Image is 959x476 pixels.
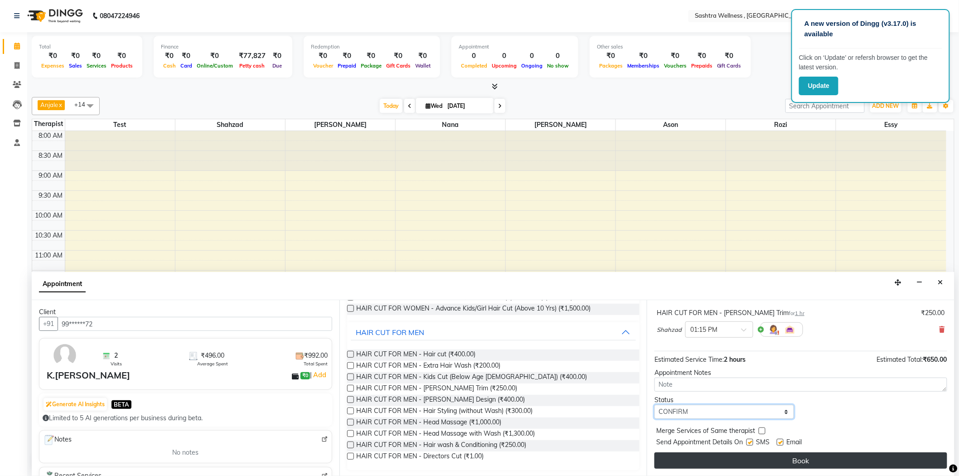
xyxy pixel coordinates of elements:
[34,271,65,280] div: 11:30 AM
[654,368,947,378] div: Appointment Notes
[657,308,804,318] div: HAIR CUT FOR MEN - [PERSON_NAME] Trim
[357,304,591,315] span: HAIR CUT FOR WOMEN - Advance Kids/Girl Hair Cut (Above 10 Yrs) (₹1,500.00)
[413,63,433,69] span: Wallet
[870,100,901,112] button: ADD NEW
[39,63,67,69] span: Expenses
[715,51,744,61] div: ₹0
[357,440,527,452] span: HAIR CUT FOR MEN - Hair wash & Conditioning (₹250.00)
[67,51,84,61] div: ₹0
[654,452,947,469] button: Book
[384,63,413,69] span: Gift Cards
[654,395,794,405] div: Status
[269,51,285,61] div: ₹0
[109,63,135,69] span: Products
[785,99,865,113] input: Search Appointment
[877,355,923,364] span: Estimated Total:
[597,51,625,61] div: ₹0
[357,406,533,418] span: HAIR CUT FOR MEN - Hair Styling (without Wash) (₹300.00)
[32,119,65,129] div: Therapist
[270,63,284,69] span: Due
[396,119,505,131] span: Nana
[872,102,899,109] span: ADD NEW
[304,351,328,360] span: ₹992.00
[201,351,225,360] span: ₹496.00
[423,102,445,109] span: Wed
[689,63,715,69] span: Prepaids
[84,51,109,61] div: ₹0
[111,360,122,367] span: Visits
[459,43,571,51] div: Appointment
[178,51,194,61] div: ₹0
[44,398,107,411] button: Generate AI Insights
[178,63,194,69] span: Card
[175,119,285,131] span: Shahzad
[545,51,571,61] div: 0
[489,51,519,61] div: 0
[351,324,636,340] button: HAIR CUT FOR MEN
[37,151,65,160] div: 8:30 AM
[39,276,86,292] span: Appointment
[37,171,65,180] div: 9:00 AM
[357,372,587,384] span: HAIR CUT FOR MEN - Kids Cut (Below Age [DEMOGRAPHIC_DATA]) (₹400.00)
[459,63,489,69] span: Completed
[726,119,836,131] span: Rozi
[100,3,140,29] b: 08047224946
[300,372,310,379] span: ₹0
[357,418,502,429] span: HAIR CUT FOR MEN - Head Massage (₹1,000.00)
[786,437,802,449] span: Email
[58,317,332,331] input: Search by Name/Mobile/Email/Code
[836,119,946,131] span: Essy
[37,131,65,141] div: 8:00 AM
[335,63,358,69] span: Prepaid
[715,63,744,69] span: Gift Cards
[625,51,662,61] div: ₹0
[545,63,571,69] span: No show
[194,63,235,69] span: Online/Custom
[23,3,85,29] img: logo
[724,355,746,364] span: 2 hours
[662,51,689,61] div: ₹0
[358,51,384,61] div: ₹0
[47,369,130,382] div: K.[PERSON_NAME]
[357,395,525,406] span: HAIR CUT FOR MEN - [PERSON_NAME] Design (₹400.00)
[286,119,395,131] span: [PERSON_NAME]
[380,99,402,113] span: Today
[161,51,178,61] div: ₹0
[413,51,433,61] div: ₹0
[799,77,838,95] button: Update
[625,63,662,69] span: Memberships
[52,342,78,369] img: avatar
[312,369,328,380] a: Add
[357,384,518,395] span: HAIR CUT FOR MEN - [PERSON_NAME] Trim (₹250.00)
[311,43,433,51] div: Redemption
[39,317,58,331] button: +91
[237,63,267,69] span: Petty cash
[804,19,937,39] p: A new version of Dingg (v3.17.0) is available
[445,99,490,113] input: 2025-09-03
[689,51,715,61] div: ₹0
[357,452,484,463] span: HAIR CUT FOR MEN - Directors Cut (₹1.00)
[358,63,384,69] span: Package
[194,51,235,61] div: ₹0
[519,51,545,61] div: 0
[111,400,131,409] span: BETA
[84,63,109,69] span: Services
[34,231,65,240] div: 10:30 AM
[656,437,743,449] span: Send Appointment Details On
[74,101,92,108] span: +14
[921,308,945,318] div: ₹250.00
[768,324,779,335] img: Hairdresser.png
[657,325,682,335] span: Shahzad
[311,51,335,61] div: ₹0
[40,101,58,108] span: Anjale
[34,211,65,220] div: 10:00 AM
[756,437,770,449] span: SMS
[310,369,328,380] span: |
[161,43,285,51] div: Finance
[923,355,947,364] span: ₹650.00
[311,63,335,69] span: Voucher
[357,350,476,361] span: HAIR CUT FOR MEN - Hair cut (₹400.00)
[172,448,199,457] span: No notes
[616,119,726,131] span: Ason
[335,51,358,61] div: ₹0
